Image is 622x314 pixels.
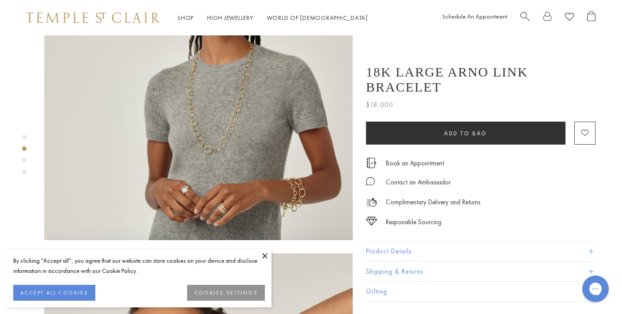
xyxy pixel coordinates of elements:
[386,217,441,228] div: Responsible Sourcing
[13,256,265,276] div: By clicking “Accept all”, you agree that our website can store cookies on your device and disclos...
[187,285,265,301] button: COOKIES SETTINGS
[366,282,596,302] button: Gifting
[177,14,194,22] a: ShopShop
[587,11,596,25] a: Open Shopping Bag
[386,158,444,168] a: Book an Appointment
[366,241,596,261] button: Product Details
[366,65,596,95] h1: 18K Large Arno Link Bracelet
[386,177,451,188] div: Contact an Ambassador
[22,133,26,181] div: Product gallery navigation
[444,130,487,137] span: Add to bag
[207,14,253,22] a: High JewelleryHigh Jewellery
[565,11,574,25] a: View Wishlist
[366,122,565,145] button: Add to bag
[26,12,160,23] img: Temple St. Clair
[366,177,375,186] img: MessageIcon-01_2.svg
[578,272,613,305] iframe: Gorgias live chat messenger
[442,12,507,20] a: Schedule An Appointment
[13,285,95,301] button: ACCEPT ALL COOKIES
[366,99,393,111] span: $18,000
[520,11,530,25] a: Search
[366,158,377,168] img: icon_appointment.svg
[386,197,480,208] p: Complimentary Delivery and Returns
[366,262,596,282] button: Shipping & Returns
[267,14,368,22] a: World of [DEMOGRAPHIC_DATA]World of [DEMOGRAPHIC_DATA]
[366,217,377,226] img: icon_sourcing.svg
[177,12,368,23] nav: Main navigation
[366,197,377,208] img: icon_delivery.svg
